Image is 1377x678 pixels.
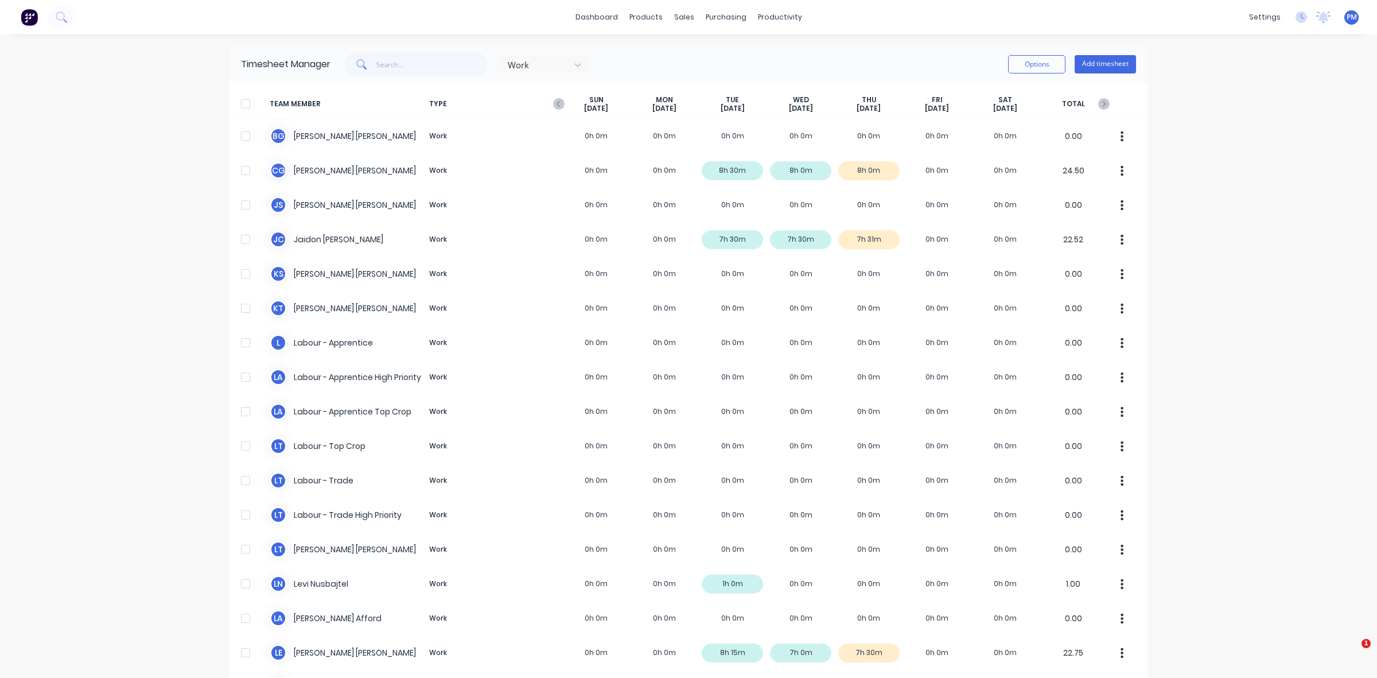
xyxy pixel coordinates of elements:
[1075,55,1136,73] button: Add timesheet
[1008,55,1065,73] button: Options
[570,9,624,26] a: dashboard
[1338,639,1366,667] iframe: Intercom live chat
[656,95,673,104] span: MON
[21,9,38,26] img: Factory
[998,95,1012,104] span: SAT
[700,9,752,26] div: purchasing
[862,95,876,104] span: THU
[789,104,813,113] span: [DATE]
[624,9,668,26] div: products
[584,104,608,113] span: [DATE]
[668,9,700,26] div: sales
[241,57,330,71] div: Timesheet Manager
[1039,95,1107,113] span: TOTAL
[993,104,1017,113] span: [DATE]
[652,104,676,113] span: [DATE]
[425,95,562,113] span: TYPE
[793,95,809,104] span: WED
[589,95,604,104] span: SUN
[1362,639,1371,648] span: 1
[270,95,425,113] span: TEAM MEMBER
[857,104,881,113] span: [DATE]
[376,53,488,76] input: Search...
[726,95,739,104] span: TUE
[1243,9,1286,26] div: settings
[721,104,745,113] span: [DATE]
[752,9,808,26] div: productivity
[1347,12,1357,22] span: PM
[925,104,949,113] span: [DATE]
[932,95,943,104] span: FRI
